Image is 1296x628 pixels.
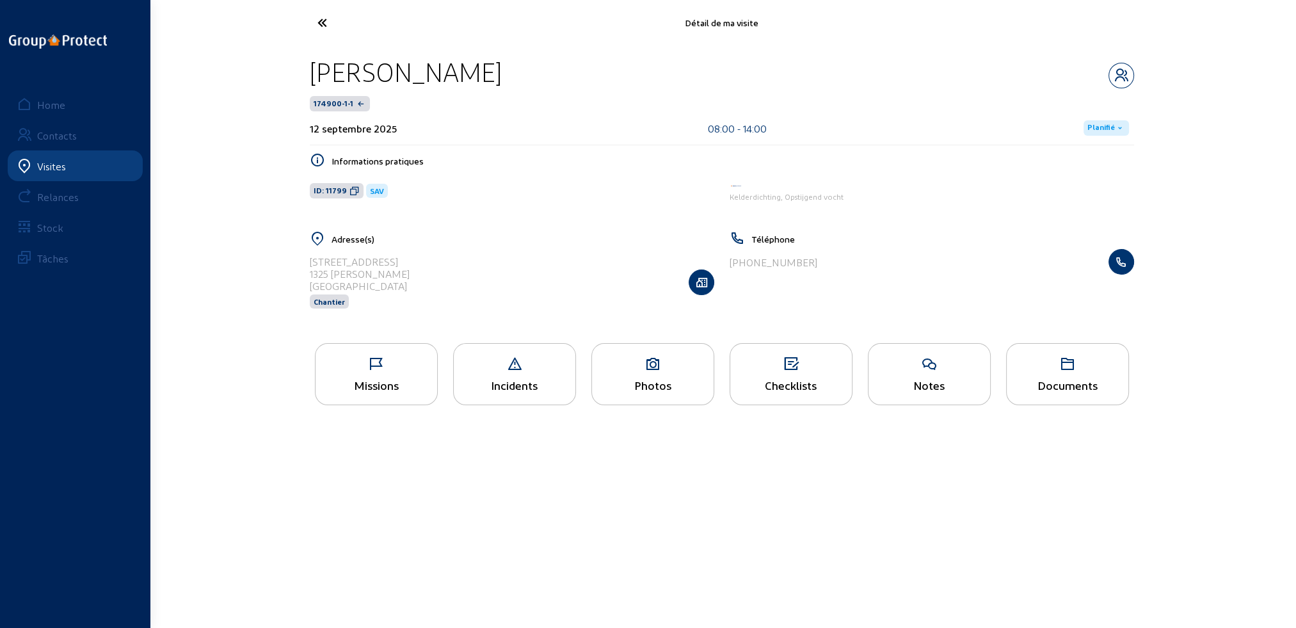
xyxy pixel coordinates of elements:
span: 174900-1-1 [314,99,353,109]
div: Stock [37,221,63,234]
div: Checklists [730,378,852,392]
div: 08:00 - 14:00 [708,122,767,134]
span: Chantier [314,297,345,306]
div: Missions [316,378,437,392]
div: Documents [1007,378,1128,392]
div: Relances [37,191,79,203]
div: [GEOGRAPHIC_DATA] [310,280,410,292]
a: Stock [8,212,143,243]
span: Planifié [1087,123,1115,133]
div: Incidents [454,378,575,392]
a: Visites [8,150,143,181]
div: Notes [868,378,990,392]
span: Kelderdichting, Opstijgend vocht [730,192,844,201]
span: SAV [370,186,384,195]
div: Contacts [37,129,77,141]
div: Détail de ma visite [440,17,1004,28]
a: Home [8,89,143,120]
h5: Informations pratiques [332,156,1134,166]
a: Contacts [8,120,143,150]
img: Aqua Protect [730,184,742,188]
div: [PERSON_NAME] [310,56,502,88]
div: Visites [37,160,66,172]
div: [STREET_ADDRESS] [310,255,410,268]
a: Relances [8,181,143,212]
div: 1325 [PERSON_NAME] [310,268,410,280]
div: 12 septembre 2025 [310,122,397,134]
div: Home [37,99,65,111]
div: Tâches [37,252,68,264]
span: ID: 11799 [314,186,347,196]
div: [PHONE_NUMBER] [730,256,817,268]
h5: Téléphone [751,234,1134,245]
img: logo-oneline.png [9,35,107,49]
h5: Adresse(s) [332,234,714,245]
a: Tâches [8,243,143,273]
div: Photos [592,378,714,392]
